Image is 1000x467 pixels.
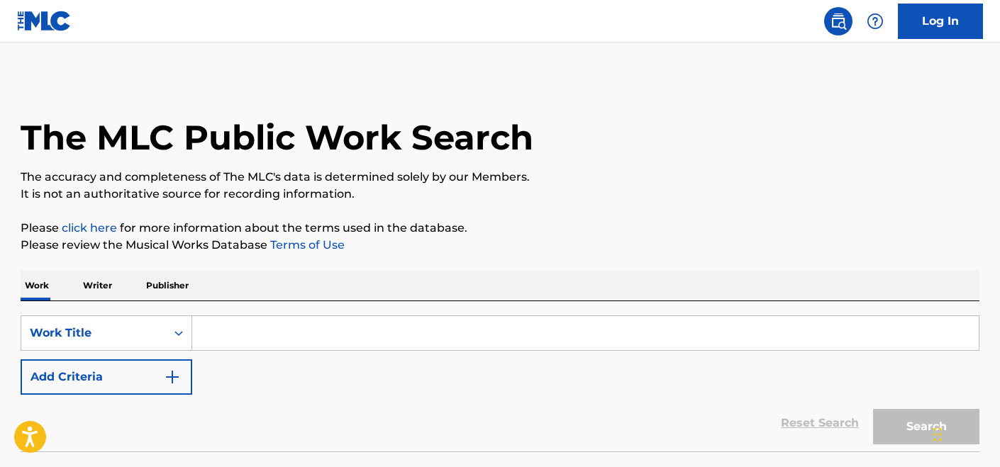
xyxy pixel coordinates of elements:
p: Work [21,271,53,300]
div: Work Title [30,325,157,342]
img: 9d2ae6d4665cec9f34b9.svg [164,368,181,386]
img: help [867,13,884,30]
iframe: Chat Widget [929,399,1000,467]
div: Drag [933,413,942,456]
button: Add Criteria [21,359,192,395]
p: Publisher [142,271,193,300]
p: Please review the Musical Works Database [21,237,979,254]
p: It is not an authoritative source for recording information. [21,186,979,203]
a: click here [62,221,117,235]
a: Public Search [824,7,852,35]
p: Please for more information about the terms used in the database. [21,220,979,237]
a: Terms of Use [267,238,345,252]
div: Help [861,7,889,35]
h1: The MLC Public Work Search [21,116,533,159]
p: The accuracy and completeness of The MLC's data is determined solely by our Members. [21,169,979,186]
img: search [830,13,847,30]
img: MLC Logo [17,11,72,31]
form: Search Form [21,315,979,451]
a: Log In [898,4,983,39]
p: Writer [79,271,116,300]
